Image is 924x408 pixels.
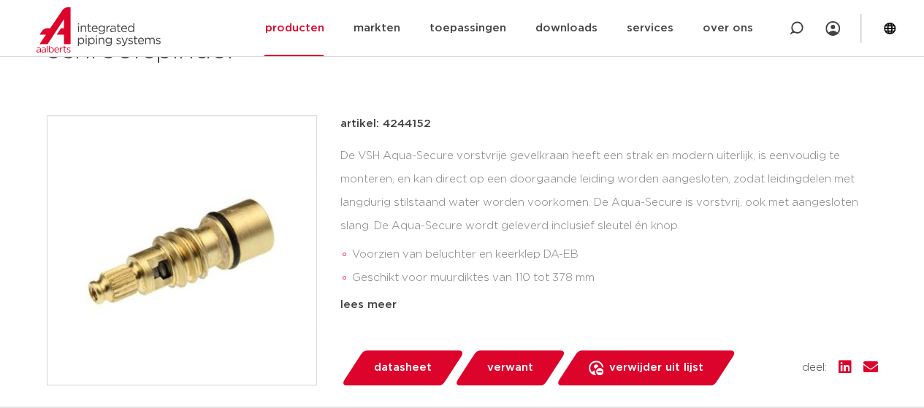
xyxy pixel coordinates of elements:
li: Voorzien van beluchter en keerklep DA-EB [352,243,878,266]
div: De VSH Aqua-Secure vorstvrije gevelkraan heeft een strak en modern uiterlijk, is eenvoudig te mon... [340,145,878,290]
a: datasheet [340,350,465,385]
li: Geschikt voor muurdiktes van 110 tot 378 mm [352,266,878,290]
a: verwant [454,350,566,385]
span: verwijder uit lijst [609,356,703,380]
span: verwant [487,356,533,380]
p: artikel: 4244152 [340,115,431,133]
div: lees meer [340,296,878,314]
span: deel: [802,359,827,377]
img: Product Image for VSH Aqua-Secure bovendeel schroefspindel [47,116,316,385]
span: datasheet [374,356,432,380]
